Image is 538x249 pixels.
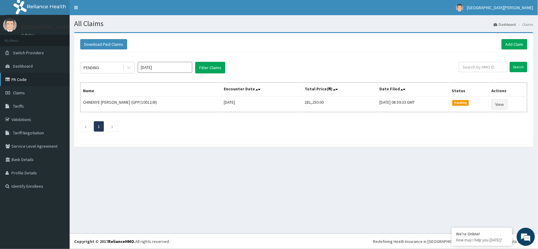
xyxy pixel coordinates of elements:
[467,5,533,10] span: [GEOGRAPHIC_DATA][PERSON_NAME]
[81,96,221,112] td: CHINENYE [PERSON_NAME] (GPP/10012/B)
[494,22,516,27] a: Dashboard
[13,90,25,96] span: Claims
[517,22,533,27] li: Claims
[459,62,508,72] input: Search by HMO ID
[449,83,489,97] th: Status
[80,39,127,49] button: Download Paid Claims
[302,96,377,112] td: 281,250.00
[456,237,508,243] p: How may I help you today?
[377,83,449,97] th: Date Filed
[21,33,36,37] a: Online
[84,124,87,129] a: Previous page
[3,166,115,187] textarea: Type your message and hit 'Enter'
[456,4,464,12] img: User Image
[456,231,508,237] div: We're Online!
[31,34,102,42] div: Chat with us now
[74,239,135,244] strong: Copyright © 2017 .
[13,103,24,109] span: Tariffs
[302,83,377,97] th: Total Price(₦)
[13,50,44,56] span: Switch Providers
[11,30,25,45] img: d_794563401_company_1708531726252_794563401
[74,20,533,28] h1: All Claims
[221,96,302,112] td: [DATE]
[377,96,449,112] td: [DATE] 08:59:33 GMT
[138,62,192,73] input: Select Month and Year
[489,83,527,97] th: Actions
[99,3,114,18] div: Minimize live chat window
[491,99,508,109] a: View
[373,238,533,244] div: Redefining Heath Insurance in [GEOGRAPHIC_DATA] using Telemedicine and Data Science!
[84,65,99,71] div: PENDING
[111,124,114,129] a: Next page
[81,83,221,97] th: Name
[510,62,527,72] input: Search
[21,25,111,30] p: [GEOGRAPHIC_DATA][PERSON_NAME]
[13,63,33,69] span: Dashboard
[452,100,469,106] span: Pending
[13,130,44,136] span: Tariff Negotiation
[98,124,100,129] a: Page 1 is your current page
[70,234,538,249] footer: All rights reserved.
[502,39,527,49] a: Add Claim
[3,18,17,32] img: User Image
[221,83,302,97] th: Encounter Date
[195,62,225,73] button: Filter Claims
[35,76,84,138] span: We're online!
[108,239,134,244] a: RelianceHMO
